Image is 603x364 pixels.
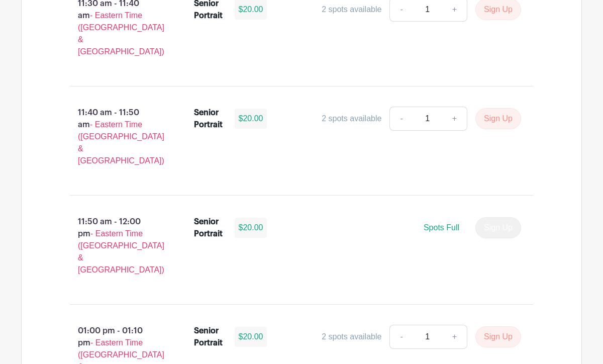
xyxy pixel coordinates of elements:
[475,108,521,129] button: Sign Up
[389,325,413,349] a: -
[194,107,223,131] div: Senior Portrait
[78,229,164,274] span: - Eastern Time ([GEOGRAPHIC_DATA] & [GEOGRAPHIC_DATA])
[322,113,381,125] div: 2 spots available
[194,216,223,240] div: Senior Portrait
[424,223,459,232] span: Spots Full
[442,107,467,131] a: +
[235,109,267,129] div: $20.00
[54,212,178,280] p: 11:50 am - 12:00 pm
[235,327,267,347] div: $20.00
[235,218,267,238] div: $20.00
[54,103,178,171] p: 11:40 am - 11:50 am
[389,107,413,131] a: -
[78,120,164,165] span: - Eastern Time ([GEOGRAPHIC_DATA] & [GEOGRAPHIC_DATA])
[322,4,381,16] div: 2 spots available
[194,325,223,349] div: Senior Portrait
[475,326,521,347] button: Sign Up
[78,11,164,56] span: - Eastern Time ([GEOGRAPHIC_DATA] & [GEOGRAPHIC_DATA])
[322,331,381,343] div: 2 spots available
[442,325,467,349] a: +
